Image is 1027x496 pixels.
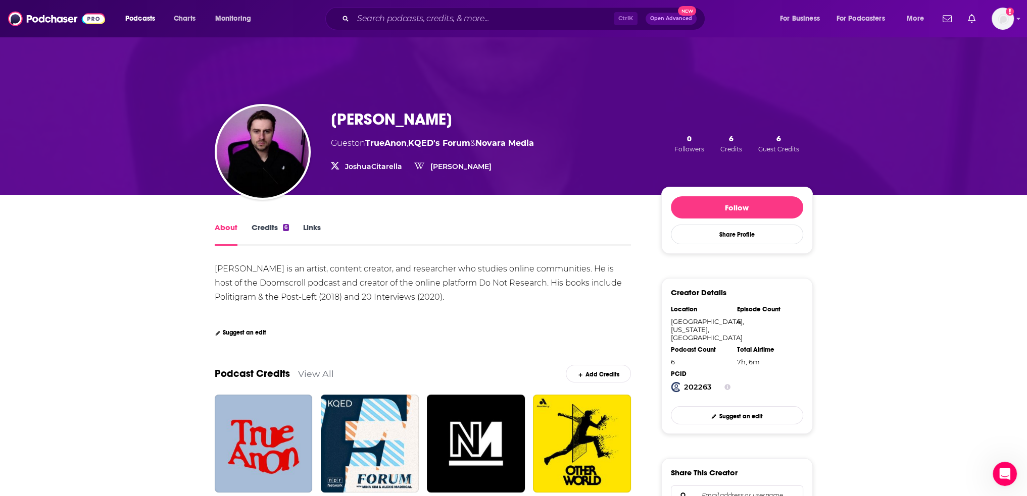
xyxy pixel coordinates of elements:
[671,288,726,297] h3: Creator Details
[830,11,900,27] button: open menu
[964,10,980,27] a: Show notifications dropdown
[671,317,730,342] div: [GEOGRAPHIC_DATA], [US_STATE], [GEOGRAPHIC_DATA]
[345,162,402,171] a: JoshuaCitarella
[408,138,470,148] a: KQED's Forum
[671,305,730,313] div: Location
[729,134,733,143] span: 6
[724,382,730,392] button: Show Info
[737,346,797,354] div: Total Airtime
[646,13,697,25] button: Open AdvancedNew
[671,382,681,392] img: Podchaser Creator ID logo
[217,106,309,198] img: Joshua Citarella
[614,12,638,25] span: Ctrl K
[430,162,492,171] a: [PERSON_NAME]
[992,8,1014,30] img: User Profile
[331,138,355,148] span: Guest
[671,196,803,218] button: Follow
[773,11,833,27] button: open menu
[720,145,742,153] span: Credits
[992,8,1014,30] span: Logged in as dmessina
[167,11,202,27] a: Charts
[907,12,924,26] span: More
[737,317,797,325] div: 6
[215,12,251,26] span: Monitoring
[900,11,937,27] button: open menu
[717,133,745,153] button: 6Credits
[671,406,803,424] a: Suggest an edit
[566,365,631,382] a: Add Credits
[671,225,803,244] button: Share Profile
[737,358,760,366] span: 7 hours, 6 minutes, 56 seconds
[303,223,321,246] a: Links
[776,134,781,143] span: 6
[837,12,885,26] span: For Podcasters
[475,138,534,148] a: Novara Media
[671,358,730,366] div: 6
[355,138,407,148] span: on
[215,264,624,302] div: [PERSON_NAME] is an artist, content creator, and researcher who studies online communities. He is...
[671,346,730,354] div: Podcast Count
[939,10,956,27] a: Show notifications dropdown
[215,329,267,336] a: Suggest an edit
[758,145,799,153] span: Guest Credits
[8,9,105,28] img: Podchaser - Follow, Share and Rate Podcasts
[993,462,1017,486] iframe: Intercom live chat
[671,370,730,378] div: PCID
[215,367,290,380] a: Podcast Credits
[992,8,1014,30] button: Show profile menu
[252,223,289,246] a: Credits6
[353,11,614,27] input: Search podcasts, credits, & more...
[1006,8,1014,16] svg: Add a profile image
[118,11,168,27] button: open menu
[174,12,195,26] span: Charts
[407,138,408,148] span: ,
[470,138,475,148] span: &
[671,133,707,153] button: 0Followers
[671,468,738,477] h3: Share This Creator
[365,138,407,148] a: TrueAnon
[125,12,155,26] span: Podcasts
[283,224,289,231] div: 6
[215,223,237,246] a: About
[674,145,704,153] span: Followers
[737,305,797,313] div: Episode Count
[208,11,264,27] button: open menu
[684,382,712,392] strong: 202263
[687,134,692,143] span: 0
[755,133,802,153] button: 6Guest Credits
[780,12,820,26] span: For Business
[650,16,692,21] span: Open Advanced
[331,109,452,129] h1: [PERSON_NAME]
[678,6,696,16] span: New
[335,7,715,30] div: Search podcasts, credits, & more...
[298,368,334,379] a: View All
